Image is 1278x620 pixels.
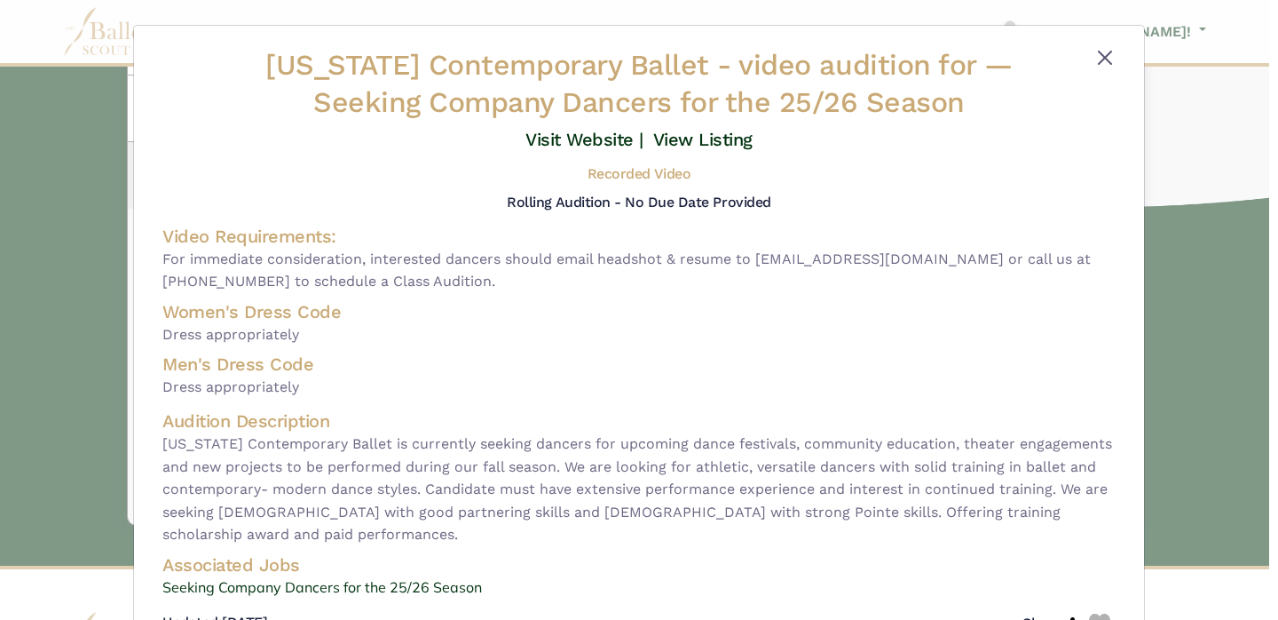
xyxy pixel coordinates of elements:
[507,194,770,211] h5: Rolling Audition - No Due Date Provided
[738,48,975,82] span: video audition for
[162,378,299,395] span: Dress appropriately
[162,226,336,247] span: Video Requirements:
[162,300,1116,323] h4: Women's Dress Code
[162,353,1116,376] h4: Men's Dress Code
[162,248,1116,293] span: For immediate consideration, interested dancers should email headshot & resume to [EMAIL_ADDRESS]...
[313,48,1013,119] span: — Seeking Company Dancers for the 25/26 Season
[653,129,753,150] a: View Listing
[265,48,984,82] span: [US_STATE] Contemporary Ballet -
[1094,47,1116,68] button: Close
[162,576,1116,600] a: Seeking Company Dancers for the 25/26 Season
[162,326,299,343] span: Dress appropriately
[162,433,1116,546] span: [US_STATE] Contemporary Ballet is currently seeking dancers for upcoming dance festivals, communi...
[525,129,643,150] a: Visit Website |
[588,165,690,184] h5: Recorded Video
[162,553,1116,576] h4: Associated Jobs
[162,409,1116,433] h4: Audition Description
